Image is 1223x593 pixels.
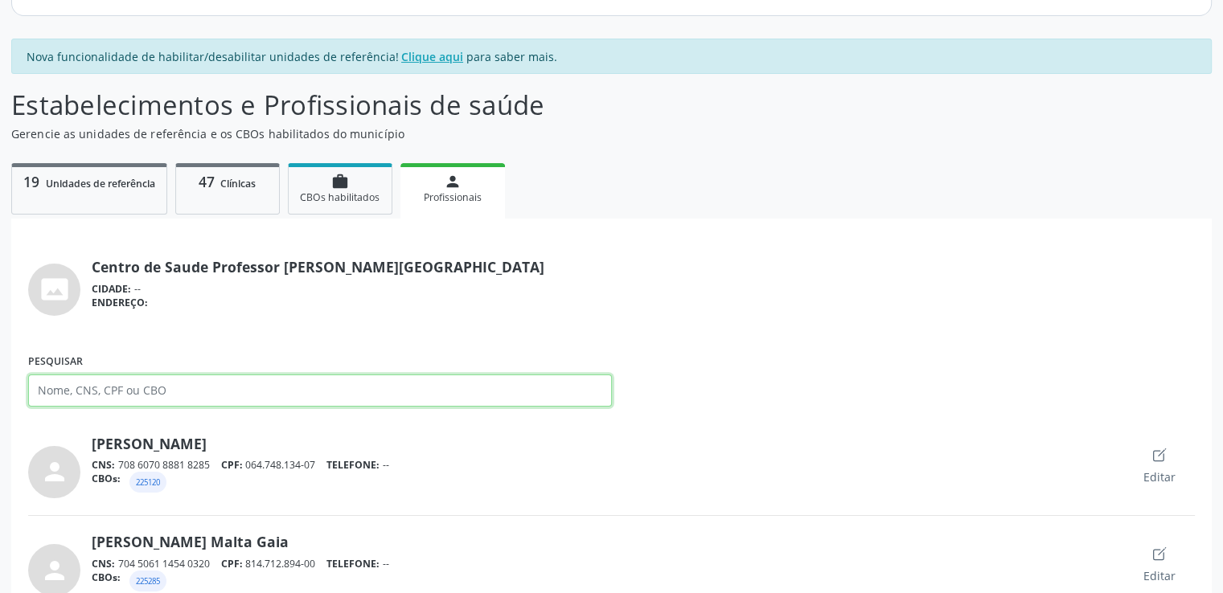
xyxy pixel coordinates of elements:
[401,49,463,64] u: Clique aqui
[331,173,349,190] i: work
[1151,546,1168,562] ion-icon: create outline
[129,472,166,493] div: Médico cardiologista
[40,457,69,486] i: person
[11,125,852,142] p: Gerencie as unidades de referência e os CBOs habilitados do município
[1143,468,1176,485] span: Editar
[92,557,115,571] span: CNS:
[11,85,852,125] p: Estabelecimentos e Profissionais de saúde
[199,172,215,191] span: 47
[221,557,243,571] span: CPF:
[92,458,1124,472] div: 708 6070 8881 8285 064.748.134-07 --
[1143,567,1176,584] span: Editar
[136,576,160,587] small: 225285
[92,296,148,309] span: ENDEREÇO:
[28,350,612,374] label: Pesquisar
[46,177,155,190] span: Unidades de referência
[28,374,612,407] input: Nome, CNS, CPF ou CBO
[129,571,166,591] div: Médico urologista
[136,477,160,488] small: 225120
[92,435,207,452] a: [PERSON_NAME]
[444,173,462,190] i: person
[92,557,1124,571] div: 704 5061 1454 0320 814.712.894-00 --
[92,458,115,472] span: CNS:
[92,282,131,296] span: CIDADE:
[221,458,243,472] span: CPF:
[23,172,39,191] span: 19
[92,472,121,498] span: CBOs:
[326,458,380,472] span: TELEFONE:
[92,258,544,276] a: Centro de Saude Professor [PERSON_NAME][GEOGRAPHIC_DATA]
[326,557,380,571] span: TELEFONE:
[1151,447,1168,463] ion-icon: create outline
[11,39,1212,74] div: Nova funcionalidade de habilitar/desabilitar unidades de referência! para saber mais.
[40,275,69,304] i: photo_size_select_actual
[92,282,544,296] div: --
[399,48,466,65] a: Clique aqui
[424,190,482,204] span: Profissionais
[220,177,256,190] span: Clínicas
[300,190,380,204] span: CBOs habilitados
[92,533,289,550] a: [PERSON_NAME] Malta Gaia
